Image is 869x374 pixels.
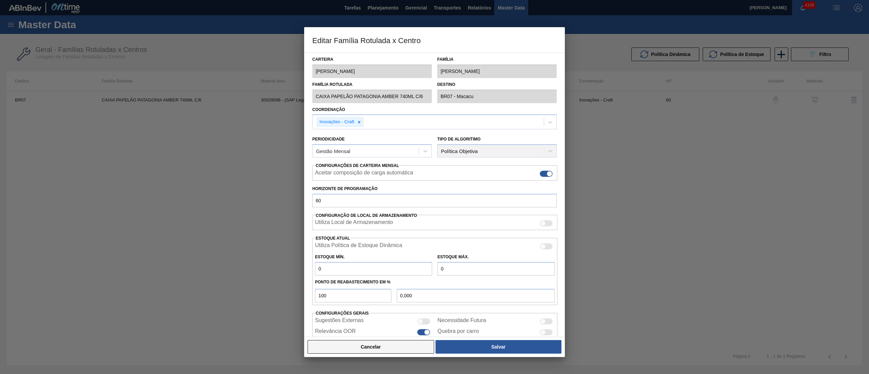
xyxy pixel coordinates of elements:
label: Tipo de Algoritimo [437,137,481,142]
span: Configuração de Local de Armazenamento [316,213,417,218]
label: Aceitar composição de carga automática [315,170,413,178]
label: Carteira [312,55,432,64]
button: Salvar [436,340,561,354]
label: Família Rotulada [312,80,432,90]
label: Periodicidade [312,137,345,142]
span: Configurações Gerais [316,311,369,316]
label: Estoque Mín. [315,255,345,259]
label: Sugestões Externas [315,317,364,325]
button: Cancelar [308,340,434,354]
h3: Editar Família Rotulada x Centro [304,27,565,53]
label: Coordenação [312,107,345,112]
label: Estoque Atual [316,236,350,241]
div: Inovações - Craft [317,118,355,126]
label: Destino [437,80,557,90]
label: Estoque Máx. [438,255,469,259]
div: Gestão Mensal [316,148,350,154]
span: Configurações de Carteira Mensal [316,163,399,168]
label: Família [437,55,557,64]
label: Quando ativada, o sistema irá usar os estoques usando a Política de Estoque Dinâmica. [315,242,402,250]
label: Horizonte de Programação [312,184,557,194]
label: Ponto de Reabastecimento em % [315,280,390,284]
label: Necessidade Futura [438,317,486,325]
label: Relevância OOR [315,328,356,336]
label: Quando ativada, o sistema irá exibir os estoques de diferentes locais de armazenamento. [315,219,393,227]
label: Quebra por carro [438,328,479,336]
